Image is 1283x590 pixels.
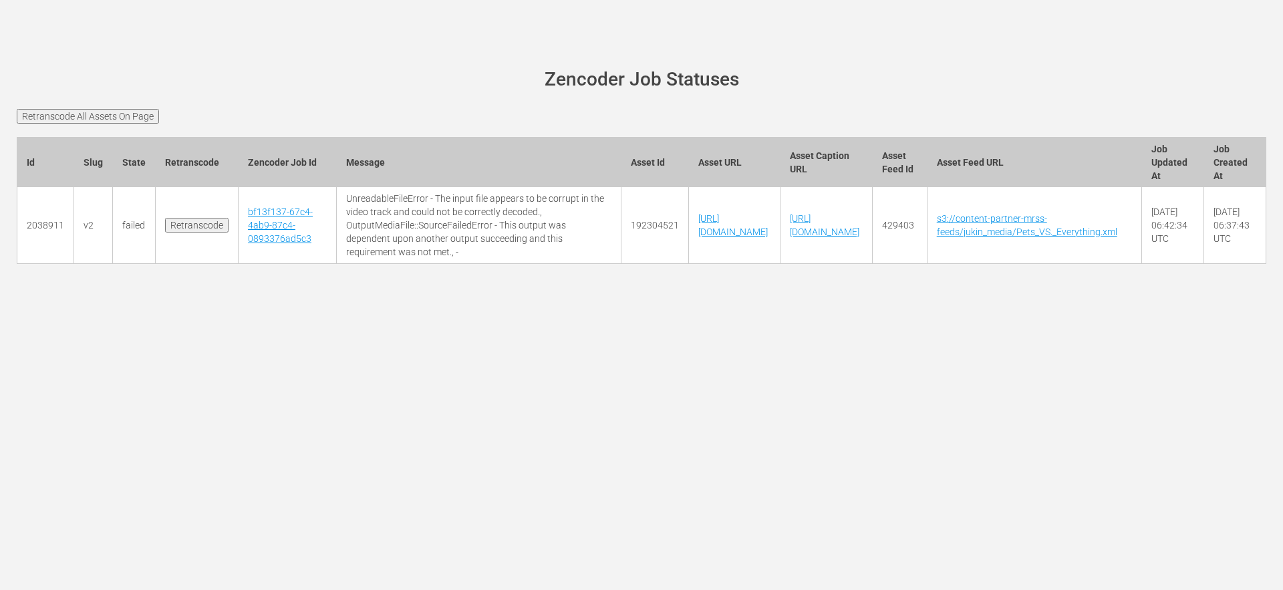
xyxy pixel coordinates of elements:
[780,137,872,187] th: Asset Caption URL
[1142,187,1204,264] td: [DATE] 06:42:34 UTC
[17,109,159,124] input: Retranscode All Assets On Page
[872,137,927,187] th: Asset Feed Id
[17,137,74,187] th: Id
[337,137,621,187] th: Message
[1142,137,1204,187] th: Job Updated At
[239,137,337,187] th: Zencoder Job Id
[35,69,1248,90] h1: Zencoder Job Statuses
[698,213,768,237] a: [URL][DOMAIN_NAME]
[17,187,74,264] td: 2038911
[337,187,621,264] td: UnreadableFileError - The input file appears to be corrupt in the video track and could not be co...
[1204,137,1266,187] th: Job Created At
[872,187,927,264] td: 429403
[74,137,113,187] th: Slug
[689,137,780,187] th: Asset URL
[74,187,113,264] td: v2
[790,213,859,237] a: [URL][DOMAIN_NAME]
[621,187,689,264] td: 192304521
[937,213,1117,237] a: s3://content-partner-mrss-feeds/jukin_media/Pets_VS._Everything.xml
[248,206,313,244] a: bf13f137-67c4-4ab9-87c4-0893376ad5c3
[156,137,239,187] th: Retranscode
[113,187,156,264] td: failed
[113,137,156,187] th: State
[165,218,229,233] input: Retranscode
[1204,187,1266,264] td: [DATE] 06:37:43 UTC
[927,137,1142,187] th: Asset Feed URL
[621,137,689,187] th: Asset Id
